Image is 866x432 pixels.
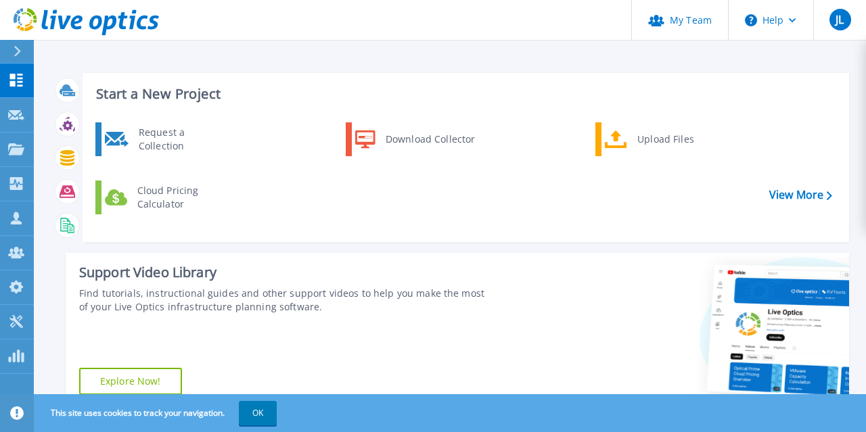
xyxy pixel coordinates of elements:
[631,126,731,153] div: Upload Files
[769,189,832,201] a: View More
[239,401,277,425] button: OK
[131,184,231,211] div: Cloud Pricing Calculator
[37,401,277,425] span: This site uses cookies to track your navigation.
[346,122,484,156] a: Download Collector
[836,14,844,25] span: JL
[132,126,231,153] div: Request a Collection
[96,87,831,101] h3: Start a New Project
[79,287,486,314] div: Find tutorials, instructional guides and other support videos to help you make the most of your L...
[79,368,182,395] a: Explore Now!
[79,264,486,281] div: Support Video Library
[95,181,234,214] a: Cloud Pricing Calculator
[379,126,481,153] div: Download Collector
[595,122,734,156] a: Upload Files
[95,122,234,156] a: Request a Collection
